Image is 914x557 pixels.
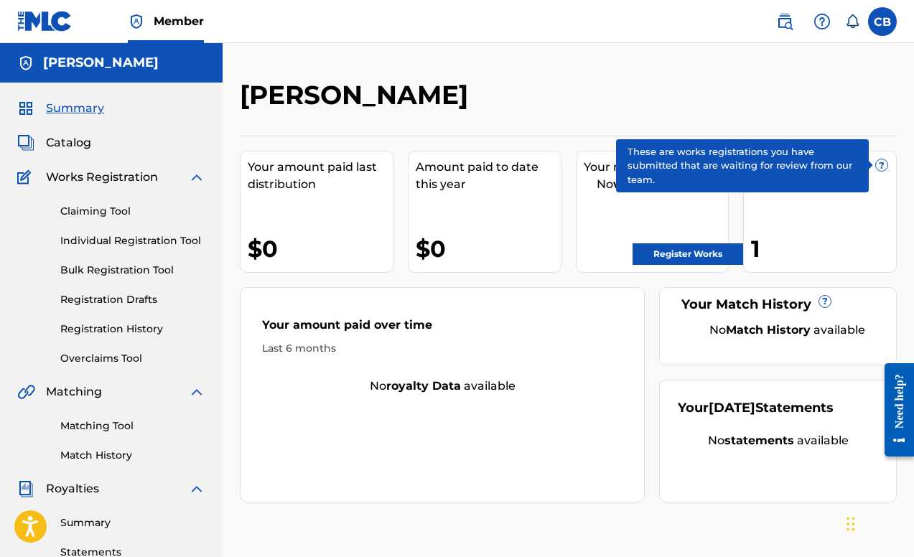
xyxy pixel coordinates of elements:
[188,169,205,186] img: expand
[678,398,834,418] div: Your Statements
[60,292,205,307] a: Registration Drafts
[678,295,878,314] div: Your Match History
[813,13,831,30] img: help
[868,7,897,36] div: User Menu
[416,159,561,193] div: Amount paid to date this year
[60,418,205,434] a: Matching Tool
[17,100,104,117] a: SummarySummary
[17,169,36,186] img: Works Registration
[60,263,205,278] a: Bulk Registration Tool
[808,7,836,36] div: Help
[248,159,393,193] div: Your amount paid last distribution
[678,432,878,449] div: No available
[240,79,475,111] h2: [PERSON_NAME]
[46,169,158,186] span: Works Registration
[60,233,205,248] a: Individual Registration Tool
[46,383,102,401] span: Matching
[262,317,622,341] div: Your amount paid over time
[751,233,896,265] div: 1
[60,322,205,337] a: Registration History
[386,379,461,393] strong: royalty data
[46,100,104,117] span: Summary
[154,13,204,29] span: Member
[17,55,34,72] img: Accounts
[17,134,91,151] a: CatalogCatalog
[724,434,794,447] strong: statements
[696,322,878,339] div: No available
[60,515,205,530] a: Summary
[188,383,205,401] img: expand
[46,480,99,497] span: Royalties
[43,55,159,71] h5: Caleb Baldwin
[128,13,145,30] img: Top Rightsholder
[584,159,729,176] div: Your registered works
[17,134,34,151] img: Catalog
[776,13,793,30] img: search
[188,480,205,497] img: expand
[60,204,205,219] a: Claiming Tool
[751,159,896,176] div: Your pending works
[46,134,91,151] span: Catalog
[60,448,205,463] a: Match History
[726,323,811,337] strong: Match History
[17,100,34,117] img: Summary
[584,176,729,193] div: No submitted
[633,243,743,265] a: Register Works
[842,488,914,557] iframe: Chat Widget
[17,11,73,32] img: MLC Logo
[60,351,205,366] a: Overclaims Tool
[770,7,799,36] a: Public Search
[262,341,622,356] div: Last 6 months
[416,233,561,265] div: $0
[17,480,34,497] img: Royalties
[819,296,831,307] span: ?
[17,383,35,401] img: Matching
[876,159,887,171] span: ?
[845,14,859,29] div: Notifications
[847,502,855,546] div: Drag
[874,350,914,469] iframe: Resource Center
[709,400,755,416] span: [DATE]
[241,378,644,395] div: No available
[248,233,393,265] div: $0
[613,177,650,191] strong: works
